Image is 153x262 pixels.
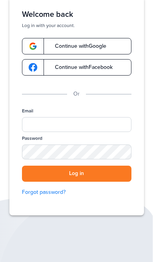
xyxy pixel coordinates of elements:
[29,42,37,51] img: google-logo
[22,38,131,54] a: google-logoContinue withGoogle
[29,63,37,72] img: google-logo
[47,43,106,49] span: Continue with Google
[22,10,131,19] h1: Welcome back
[22,108,33,114] label: Email
[22,166,131,182] button: Log in
[22,145,131,159] input: Password
[47,65,113,70] span: Continue with Facebook
[22,22,131,29] p: Log in with your account.
[73,90,80,98] p: Or
[22,117,131,132] input: Email
[22,188,131,197] a: Forgot password?
[22,135,42,142] label: Password
[22,59,131,76] a: google-logoContinue withFacebook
